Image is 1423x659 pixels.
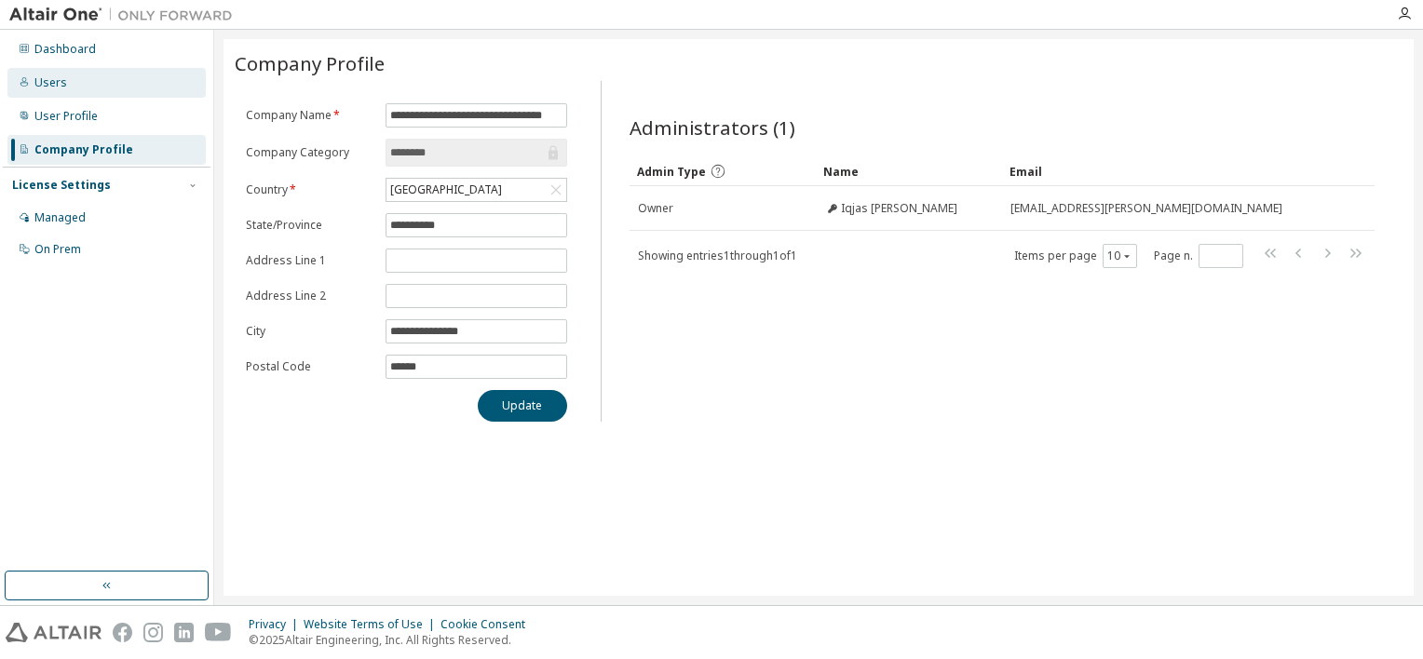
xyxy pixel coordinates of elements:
[638,248,797,263] span: Showing entries 1 through 1 of 1
[440,617,536,632] div: Cookie Consent
[246,145,374,160] label: Company Category
[249,632,536,648] p: © 2025 Altair Engineering, Inc. All Rights Reserved.
[246,324,374,339] label: City
[304,617,440,632] div: Website Terms of Use
[174,623,194,642] img: linkedin.svg
[638,201,673,216] span: Owner
[34,109,98,124] div: User Profile
[478,390,567,422] button: Update
[637,164,706,180] span: Admin Type
[1014,244,1137,268] span: Items per page
[143,623,163,642] img: instagram.svg
[34,210,86,225] div: Managed
[9,6,242,24] img: Altair One
[386,179,566,201] div: [GEOGRAPHIC_DATA]
[246,218,374,233] label: State/Province
[1010,156,1322,186] div: Email
[34,242,81,257] div: On Prem
[246,253,374,268] label: Address Line 1
[1107,249,1132,263] button: 10
[246,359,374,374] label: Postal Code
[841,201,957,216] span: Iqjas [PERSON_NAME]
[34,42,96,57] div: Dashboard
[12,178,111,193] div: License Settings
[1154,244,1243,268] span: Page n.
[1010,201,1282,216] span: [EMAIL_ADDRESS][PERSON_NAME][DOMAIN_NAME]
[387,180,505,200] div: [GEOGRAPHIC_DATA]
[823,156,995,186] div: Name
[34,75,67,90] div: Users
[246,108,374,123] label: Company Name
[34,142,133,157] div: Company Profile
[6,623,102,642] img: altair_logo.svg
[249,617,304,632] div: Privacy
[246,289,374,303] label: Address Line 2
[235,50,385,76] span: Company Profile
[246,182,374,197] label: Country
[630,114,795,141] span: Administrators (1)
[113,623,132,642] img: facebook.svg
[205,623,232,642] img: youtube.svg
